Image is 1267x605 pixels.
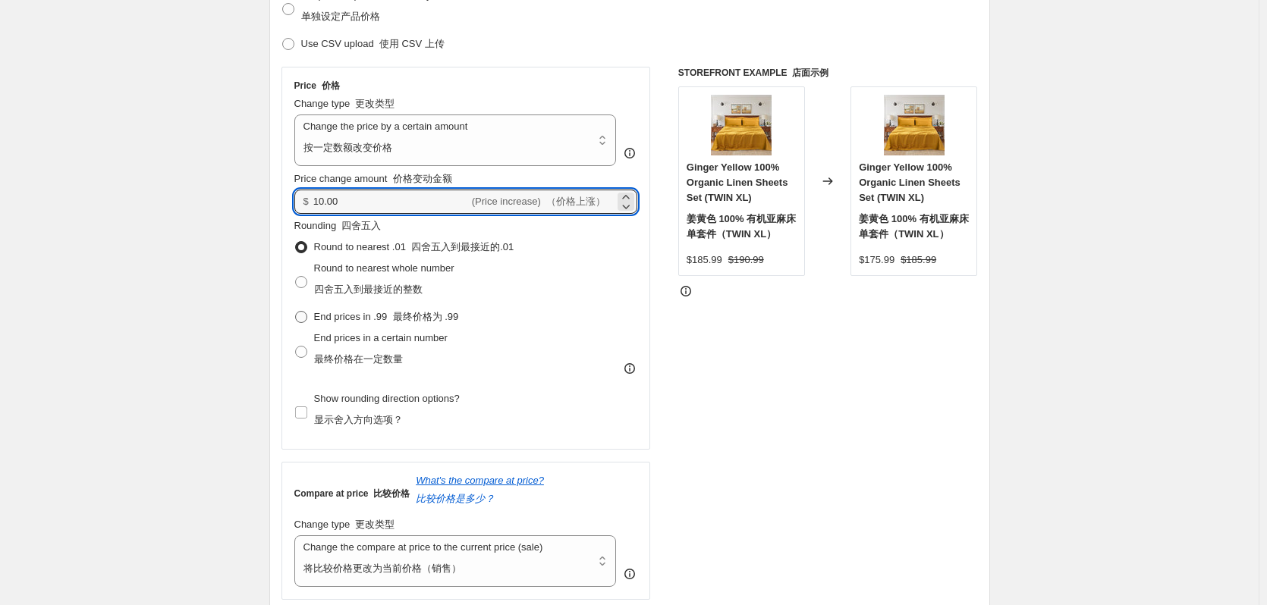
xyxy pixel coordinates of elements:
[728,252,764,268] strike: $190.99
[393,311,459,322] font: 最终价格为 .99
[355,98,395,109] font: 更改类型
[301,38,445,49] span: Use CSV upload
[687,213,796,240] font: 姜黄色 100% 有机亚麻床单套件（TWIN XL）
[341,220,381,231] font: 四舍五入
[687,161,797,240] span: Ginger Yellow 100% Organic Linen Sheets Set (TWIN XL)
[711,95,772,155] img: Ginger_Yellow_100_Organic_Linen_Sheets_Set-victory_symbol-1_80x.jpg
[884,95,945,155] img: Ginger_Yellow_100_Organic_Linen_Sheets_Set-victory_symbol-1_80x.jpg
[294,519,395,530] span: Change type
[294,487,410,500] h3: Compare at price
[314,332,448,365] span: End prices in a certain number
[622,146,637,161] div: help
[314,393,460,425] span: Show rounding direction options?
[322,80,340,91] font: 价格
[792,67,828,78] font: 店面示例
[294,173,452,184] span: Price change amount
[859,252,894,268] div: $175.99
[303,196,309,207] span: $
[859,213,968,240] font: 姜黄色 100% 有机亚麻床单套件（TWIN XL）
[294,80,340,92] h3: Price
[622,566,637,581] div: help
[416,475,544,512] button: What's the compare at price?比较价格是多少？
[355,519,395,530] font: 更改类型
[379,38,445,49] font: 使用 CSV 上传
[678,67,978,79] h6: STOREFRONT EXAMPLE
[294,220,382,231] span: Rounding
[314,262,454,295] span: Round to nearest whole number
[687,252,722,268] div: $185.99
[314,414,403,425] font: 显示舍入方向选项？
[314,311,459,322] span: End prices in .99
[294,98,395,109] span: Change type
[314,284,423,295] font: 四舍五入到最接近的整数
[416,475,544,504] i: What's the compare at price?
[546,196,605,207] font: （价格上涨）
[301,11,380,22] font: 单独设定产品价格
[313,190,469,214] input: -10.00
[411,241,514,252] font: 四舍五入到最接近的.01
[314,353,403,365] font: 最终价格在一定数量
[901,252,936,268] strike: $185.99
[373,488,410,499] font: 比较价格
[859,161,969,240] span: Ginger Yellow 100% Organic Linen Sheets Set (TWIN XL)
[393,173,452,184] font: 价格变动金额
[472,196,605,207] span: (Price increase)
[416,493,495,504] font: 比较价格是多少？
[314,241,514,252] span: Round to nearest .01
